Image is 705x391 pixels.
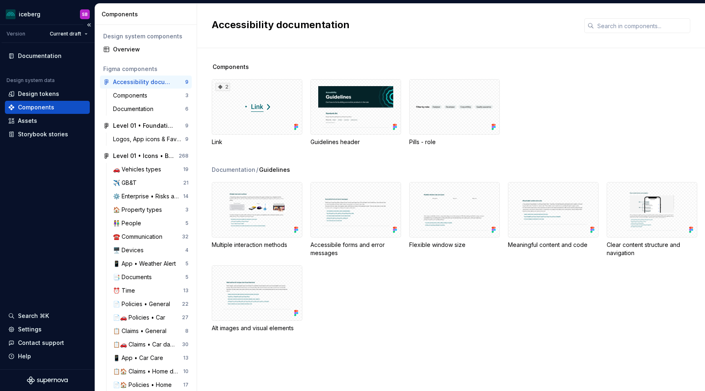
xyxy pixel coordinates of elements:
div: Alt images and visual elements [212,324,302,332]
div: 9 [185,79,188,85]
div: SB [82,11,88,18]
div: Meaningful content and code [508,241,599,249]
div: Pills - role [409,138,500,146]
a: ⚙️ Enterprise • Risks and LOBs14 [110,190,192,203]
span: Guidelines [259,166,290,174]
button: Search ⌘K [5,309,90,322]
a: 📑 Documents5 [110,271,192,284]
div: Multiple interaction methods [212,241,302,249]
div: 2 [215,83,230,91]
div: Storybook stories [18,130,68,138]
div: 27 [182,314,188,321]
button: Collapse sidebar [83,19,95,31]
div: Guidelines header [310,79,401,146]
div: Design tokens [18,90,59,98]
a: ⏰ Time13 [110,284,192,297]
input: Search in components... [594,18,690,33]
a: 🚗 Vehicles types19 [110,163,192,176]
div: 10 [183,368,188,375]
div: 📄🏠 Policies • Home [113,381,175,389]
div: Settings [18,325,42,333]
div: ⏰ Time [113,287,138,295]
div: 2Link [212,79,302,146]
a: Components3 [110,89,192,102]
div: 3 [185,92,188,99]
a: Settings [5,323,90,336]
div: Meaningful content and code [508,182,599,257]
a: 📋🏠 Claims • Home damage types10 [110,365,192,378]
a: 📄🚗 Policies • Car27 [110,311,192,324]
a: 📄 Policies • General22 [110,298,192,311]
div: Flexible window size [409,182,500,257]
div: Design system data [7,77,55,84]
div: 🚗 Vehicles types [113,165,164,173]
div: ⚙️ Enterprise • Risks and LOBs [113,192,183,200]
div: Design system components [103,32,188,40]
div: Logos, App icons & Favicons [113,135,185,143]
span: Current draft [50,31,81,37]
a: 🖥️ Devices4 [110,244,192,257]
div: Version [7,31,25,37]
div: 📋🏠 Claims • Home damage types [113,367,183,375]
div: 6 [185,106,188,112]
div: 🖥️ Devices [113,246,147,254]
div: ✈️ GB&T [113,179,140,187]
div: Accessibility documentation [113,78,174,86]
div: 🏠 Property types [113,206,165,214]
div: 📱 App • Car Care [113,354,166,362]
a: Storybook stories [5,128,90,141]
div: 📄 Policies • General [113,300,173,308]
div: Contact support [18,339,64,347]
div: 5 [185,274,188,280]
a: 🏠 Property types3 [110,203,192,216]
a: Overview [100,43,192,56]
svg: Supernova Logo [27,376,68,384]
a: Assets [5,114,90,127]
h2: Accessibility documentation [212,18,574,31]
div: 13 [183,355,188,361]
a: 📋🚗 Claims • Car damage types30 [110,338,192,351]
a: 📱 App • Weather Alert5 [110,257,192,270]
div: 3 [185,207,188,213]
div: 4 [185,247,188,253]
div: 📑 Documents [113,273,155,281]
button: Help [5,350,90,363]
a: ☎️ Communication32 [110,230,192,243]
a: Components [5,101,90,114]
div: 📄🚗 Policies • Car [113,313,168,322]
div: Level 01 • Foundations [113,122,174,130]
div: Clear content structure and navigation [607,182,697,257]
div: Overview [113,45,188,53]
div: Accessibile forms and error messages [310,241,401,257]
div: Assets [18,117,37,125]
div: iceberg [19,10,40,18]
div: 268 [179,153,188,159]
img: 418c6d47-6da6-4103-8b13-b5999f8989a1.png [6,9,16,19]
div: Documentation [113,105,157,113]
span: Components [213,63,249,71]
div: 👫 People [113,219,144,227]
a: Level 01 • Foundations9 [100,119,192,132]
div: Guidelines header [310,138,401,146]
div: Documentation [18,52,62,60]
div: 9 [185,122,188,129]
div: 14 [183,193,188,200]
a: Logos, App icons & Favicons9 [110,133,192,146]
a: ✈️ GB&T21 [110,176,192,189]
div: 22 [182,301,188,307]
div: Pills - role [409,79,500,146]
div: Alt images and visual elements [212,265,302,332]
div: 32 [182,233,188,240]
div: Components [113,91,151,100]
button: icebergSB [2,5,93,23]
div: ☎️ Communication [113,233,166,241]
div: Documentation [212,166,255,174]
a: 👫 People5 [110,217,192,230]
div: 8 [185,328,188,334]
div: 17 [183,382,188,388]
div: Link [212,138,302,146]
button: Contact support [5,336,90,349]
div: Components [102,10,193,18]
div: Level 01 • Icons • Branded [113,152,174,160]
